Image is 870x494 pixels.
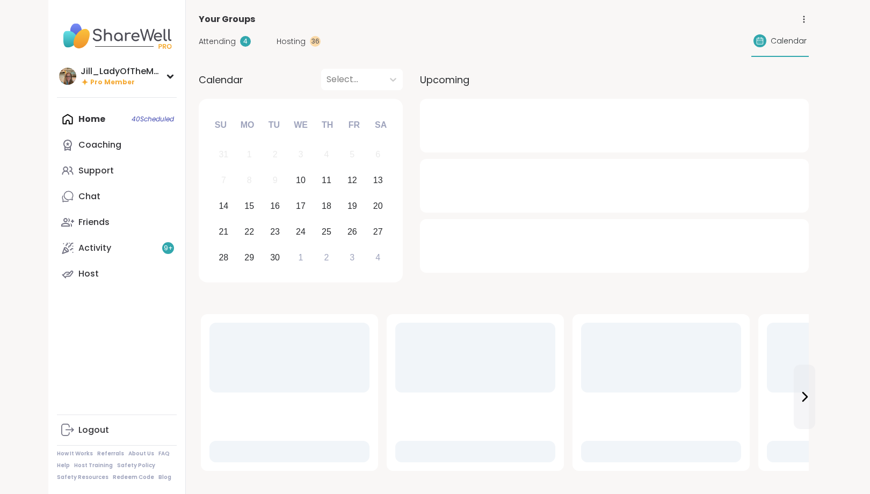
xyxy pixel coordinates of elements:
[199,13,255,26] span: Your Groups
[273,173,278,187] div: 9
[219,250,228,265] div: 28
[270,199,280,213] div: 16
[340,169,364,192] div: Choose Friday, September 12th, 2025
[366,169,389,192] div: Choose Saturday, September 13th, 2025
[322,199,331,213] div: 18
[270,250,280,265] div: 30
[57,474,108,481] a: Safety Resources
[235,113,259,137] div: Mo
[373,224,383,239] div: 27
[57,417,177,443] a: Logout
[264,246,287,269] div: Choose Tuesday, September 30th, 2025
[57,450,93,457] a: How It Works
[57,235,177,261] a: Activity9+
[296,224,306,239] div: 24
[59,68,76,85] img: Jill_LadyOfTheMountain
[57,184,177,209] a: Chat
[315,220,338,243] div: Choose Thursday, September 25th, 2025
[262,113,286,137] div: Tu
[264,169,287,192] div: Not available Tuesday, September 9th, 2025
[117,462,155,469] a: Safety Policy
[366,195,389,218] div: Choose Saturday, September 20th, 2025
[78,139,121,151] div: Coaching
[347,199,357,213] div: 19
[128,450,154,457] a: About Us
[264,220,287,243] div: Choose Tuesday, September 23rd, 2025
[264,195,287,218] div: Choose Tuesday, September 16th, 2025
[277,36,306,47] span: Hosting
[199,72,243,87] span: Calendar
[219,224,228,239] div: 21
[57,17,177,55] img: ShareWell Nav Logo
[212,169,235,192] div: Not available Sunday, September 7th, 2025
[212,195,235,218] div: Choose Sunday, September 14th, 2025
[57,132,177,158] a: Coaching
[247,173,252,187] div: 8
[315,195,338,218] div: Choose Thursday, September 18th, 2025
[375,147,380,162] div: 6
[244,250,254,265] div: 29
[219,147,228,162] div: 31
[315,143,338,166] div: Not available Thursday, September 4th, 2025
[78,165,114,177] div: Support
[340,220,364,243] div: Choose Friday, September 26th, 2025
[373,173,383,187] div: 13
[212,220,235,243] div: Choose Sunday, September 21st, 2025
[375,250,380,265] div: 4
[270,224,280,239] div: 23
[211,142,390,270] div: month 2025-09
[221,173,226,187] div: 7
[771,35,807,47] span: Calendar
[299,250,303,265] div: 1
[310,36,321,47] div: 36
[366,220,389,243] div: Choose Saturday, September 27th, 2025
[164,244,173,253] span: 9 +
[289,113,313,137] div: We
[81,66,161,77] div: Jill_LadyOfTheMountain
[78,268,99,280] div: Host
[238,169,261,192] div: Not available Monday, September 8th, 2025
[373,199,383,213] div: 20
[324,250,329,265] div: 2
[369,113,393,137] div: Sa
[219,199,228,213] div: 14
[289,169,313,192] div: Choose Wednesday, September 10th, 2025
[347,173,357,187] div: 12
[289,220,313,243] div: Choose Wednesday, September 24th, 2025
[273,147,278,162] div: 2
[78,242,111,254] div: Activity
[244,199,254,213] div: 15
[315,169,338,192] div: Choose Thursday, September 11th, 2025
[324,147,329,162] div: 4
[212,143,235,166] div: Not available Sunday, August 31st, 2025
[340,246,364,269] div: Choose Friday, October 3rd, 2025
[342,113,366,137] div: Fr
[347,224,357,239] div: 26
[57,462,70,469] a: Help
[238,246,261,269] div: Choose Monday, September 29th, 2025
[340,195,364,218] div: Choose Friday, September 19th, 2025
[90,78,135,87] span: Pro Member
[289,246,313,269] div: Choose Wednesday, October 1st, 2025
[238,195,261,218] div: Choose Monday, September 15th, 2025
[244,224,254,239] div: 22
[315,246,338,269] div: Choose Thursday, October 2nd, 2025
[340,143,364,166] div: Not available Friday, September 5th, 2025
[296,173,306,187] div: 10
[366,246,389,269] div: Choose Saturday, October 4th, 2025
[238,220,261,243] div: Choose Monday, September 22nd, 2025
[209,113,233,137] div: Su
[97,450,124,457] a: Referrals
[420,72,469,87] span: Upcoming
[350,147,354,162] div: 5
[57,158,177,184] a: Support
[57,261,177,287] a: Host
[212,246,235,269] div: Choose Sunday, September 28th, 2025
[299,147,303,162] div: 3
[57,209,177,235] a: Friends
[113,474,154,481] a: Redeem Code
[350,250,354,265] div: 3
[238,143,261,166] div: Not available Monday, September 1st, 2025
[322,224,331,239] div: 25
[264,143,287,166] div: Not available Tuesday, September 2nd, 2025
